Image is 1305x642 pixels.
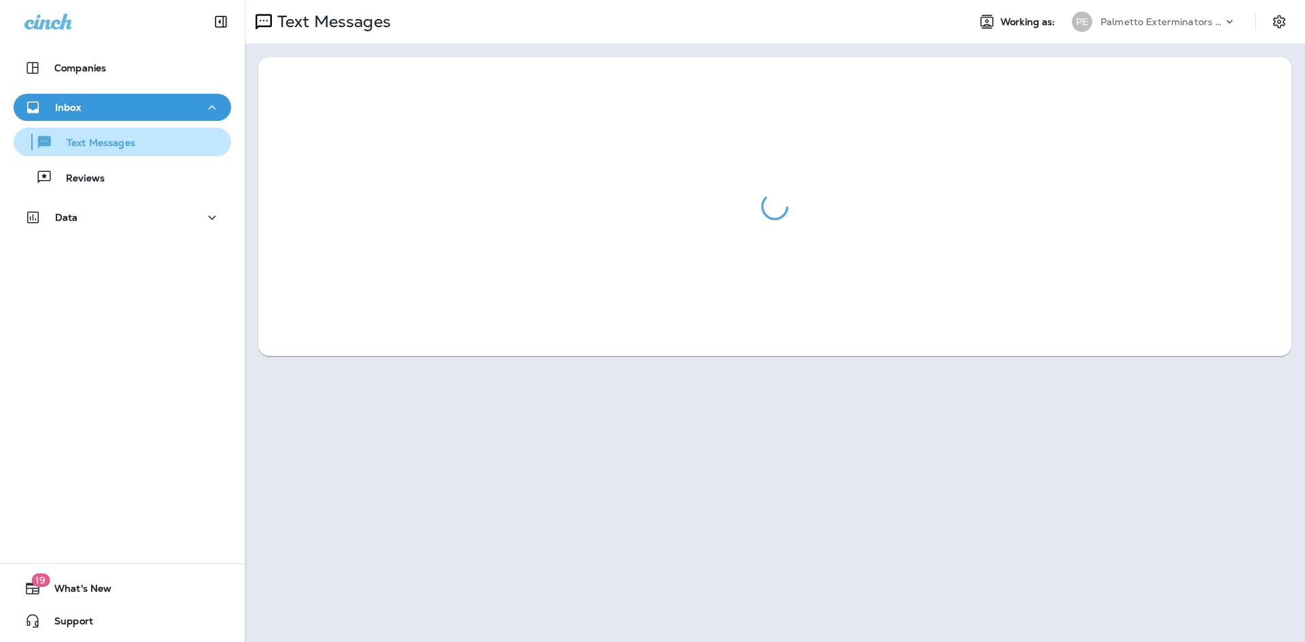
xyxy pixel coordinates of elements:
[14,128,231,156] button: Text Messages
[55,102,81,113] p: Inbox
[53,137,135,150] p: Text Messages
[1072,12,1092,32] div: PE
[55,212,78,223] p: Data
[14,54,231,82] button: Companies
[52,173,105,185] p: Reviews
[54,63,106,73] p: Companies
[272,12,391,32] p: Text Messages
[31,573,50,587] span: 19
[1000,16,1058,28] span: Working as:
[41,583,111,599] span: What's New
[14,575,231,602] button: 19What's New
[41,616,93,632] span: Support
[202,8,240,35] button: Collapse Sidebar
[14,607,231,635] button: Support
[14,94,231,121] button: Inbox
[14,163,231,192] button: Reviews
[1267,10,1291,34] button: Settings
[1100,16,1223,27] p: Palmetto Exterminators LLC
[14,204,231,231] button: Data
